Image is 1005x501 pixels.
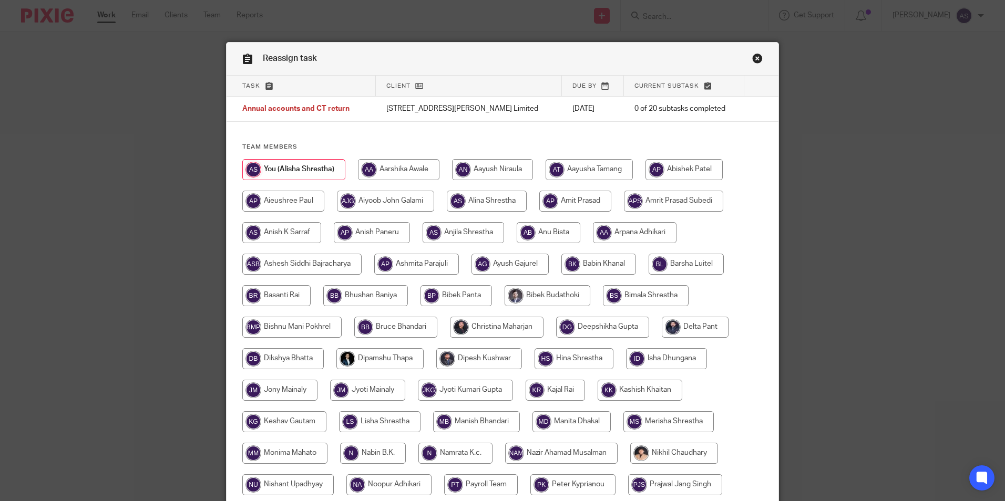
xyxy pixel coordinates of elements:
[242,143,763,151] h4: Team members
[572,103,613,114] p: [DATE]
[263,54,317,62] span: Reassign task
[242,106,350,113] span: Annual accounts and CT return
[386,103,551,114] p: [STREET_ADDRESS][PERSON_NAME] Limited
[634,83,699,89] span: Current subtask
[572,83,597,89] span: Due by
[624,97,744,122] td: 0 of 20 subtasks completed
[386,83,411,89] span: Client
[242,83,260,89] span: Task
[752,53,763,67] a: Close this dialog window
